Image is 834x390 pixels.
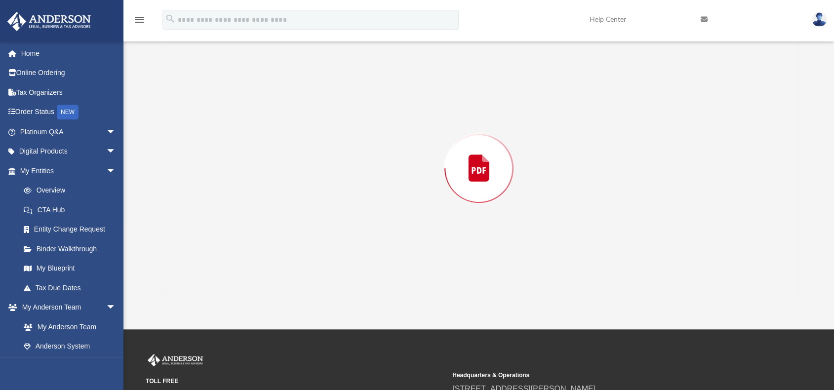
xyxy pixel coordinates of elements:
[7,82,131,102] a: Tax Organizers
[7,298,126,317] a: My Anderson Teamarrow_drop_down
[146,354,205,367] img: Anderson Advisors Platinum Portal
[452,371,752,380] small: Headquarters & Operations
[146,377,445,386] small: TOLL FREE
[14,337,126,356] a: Anderson System
[812,12,827,27] img: User Pic
[14,220,131,239] a: Entity Change Request
[7,63,131,83] a: Online Ordering
[4,12,94,31] img: Anderson Advisors Platinum Portal
[159,15,798,296] div: Preview
[7,102,131,122] a: Order StatusNEW
[133,14,145,26] i: menu
[133,19,145,26] a: menu
[14,317,121,337] a: My Anderson Team
[14,200,131,220] a: CTA Hub
[14,356,126,376] a: Client Referrals
[7,43,131,63] a: Home
[14,278,131,298] a: Tax Due Dates
[106,142,126,162] span: arrow_drop_down
[14,259,126,278] a: My Blueprint
[7,142,131,161] a: Digital Productsarrow_drop_down
[7,161,131,181] a: My Entitiesarrow_drop_down
[57,105,79,119] div: NEW
[165,13,176,24] i: search
[106,161,126,181] span: arrow_drop_down
[106,122,126,142] span: arrow_drop_down
[106,298,126,318] span: arrow_drop_down
[14,239,131,259] a: Binder Walkthrough
[7,122,131,142] a: Platinum Q&Aarrow_drop_down
[14,181,131,200] a: Overview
